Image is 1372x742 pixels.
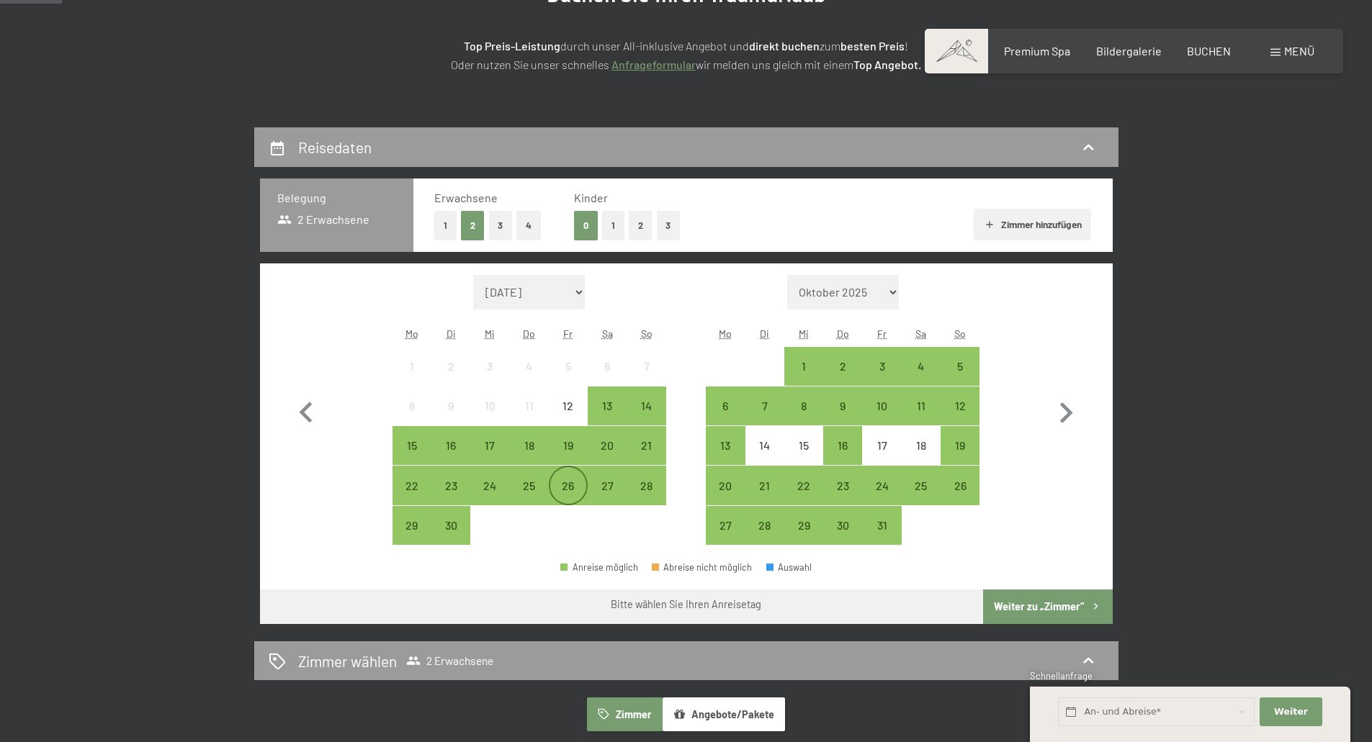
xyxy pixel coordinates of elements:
[1187,44,1231,58] span: BUCHEN
[489,211,513,240] button: 3
[470,386,509,425] div: Wed Sep 10 2025
[823,426,862,465] div: Thu Oct 16 2025
[470,386,509,425] div: Anreise nicht möglich
[627,386,665,425] div: Anreise möglich
[706,506,745,545] div: Mon Oct 27 2025
[862,506,901,545] div: Anreise möglich
[470,426,509,465] div: Anreise möglich
[745,506,784,545] div: Anreise möglich
[745,466,784,505] div: Tue Oct 21 2025
[784,386,823,425] div: Wed Oct 08 2025
[394,440,430,476] div: 15
[627,347,665,386] div: Anreise nicht möglich
[786,400,822,436] div: 8
[825,440,861,476] div: 16
[393,386,431,425] div: Anreise nicht möglich
[472,480,508,516] div: 24
[707,400,743,436] div: 6
[853,58,921,71] strong: Top Angebot.
[784,466,823,505] div: Wed Oct 22 2025
[560,563,638,572] div: Anreise möglich
[823,426,862,465] div: Anreise möglich
[628,440,664,476] div: 21
[825,480,861,516] div: 23
[393,466,431,505] div: Anreise möglich
[903,480,939,516] div: 25
[628,480,664,516] div: 28
[862,466,901,505] div: Fri Oct 24 2025
[393,426,431,465] div: Mon Sep 15 2025
[784,426,823,465] div: Wed Oct 15 2025
[472,361,508,397] div: 3
[393,347,431,386] div: Anreise nicht möglich
[431,426,470,465] div: Anreise möglich
[393,347,431,386] div: Mon Sep 01 2025
[589,361,625,397] div: 6
[707,480,743,516] div: 20
[470,347,509,386] div: Anreise nicht möglich
[433,440,469,476] div: 16
[707,520,743,556] div: 27
[510,347,549,386] div: Anreise nicht möglich
[587,697,662,730] button: Zimmer
[588,347,627,386] div: Sat Sep 06 2025
[393,506,431,545] div: Mon Sep 29 2025
[745,506,784,545] div: Tue Oct 28 2025
[510,386,549,425] div: Thu Sep 11 2025
[431,506,470,545] div: Anreise möglich
[549,426,588,465] div: Anreise möglich
[588,466,627,505] div: Sat Sep 27 2025
[549,466,588,505] div: Fri Sep 26 2025
[862,347,901,386] div: Anreise möglich
[706,466,745,505] div: Anreise möglich
[862,506,901,545] div: Fri Oct 31 2025
[431,506,470,545] div: Tue Sep 30 2025
[903,440,939,476] div: 18
[470,466,509,505] div: Anreise möglich
[942,480,978,516] div: 26
[823,386,862,425] div: Anreise möglich
[431,386,470,425] div: Tue Sep 09 2025
[840,39,905,53] strong: besten Preis
[657,211,681,240] button: 3
[588,386,627,425] div: Sat Sep 13 2025
[706,466,745,505] div: Mon Oct 20 2025
[431,426,470,465] div: Tue Sep 16 2025
[941,347,979,386] div: Sun Oct 05 2025
[877,327,887,340] abbr: Freitag
[825,520,861,556] div: 30
[941,347,979,386] div: Anreise möglich
[433,400,469,436] div: 9
[298,651,397,671] h2: Zimmer wählen
[941,426,979,465] div: Sun Oct 19 2025
[405,327,418,340] abbr: Montag
[511,400,547,436] div: 11
[941,426,979,465] div: Anreise möglich
[523,327,535,340] abbr: Donnerstag
[942,440,978,476] div: 19
[588,426,627,465] div: Anreise möglich
[837,327,849,340] abbr: Donnerstag
[550,400,586,436] div: 12
[472,440,508,476] div: 17
[510,347,549,386] div: Thu Sep 04 2025
[611,597,761,612] div: Bitte wählen Sie Ihren Anreisetag
[431,466,470,505] div: Anreise möglich
[285,275,327,546] button: Vorheriger Monat
[394,400,430,436] div: 8
[719,327,732,340] abbr: Montag
[511,440,547,476] div: 18
[628,400,664,436] div: 14
[760,327,769,340] abbr: Dienstag
[627,466,665,505] div: Anreise möglich
[862,426,901,465] div: Fri Oct 17 2025
[823,386,862,425] div: Thu Oct 09 2025
[902,466,941,505] div: Anreise möglich
[1274,705,1308,718] span: Weiter
[574,191,608,204] span: Kinder
[510,386,549,425] div: Anreise nicht möglich
[1260,697,1322,727] button: Weiter
[784,386,823,425] div: Anreise möglich
[983,589,1112,624] button: Weiter zu „Zimmer“
[706,426,745,465] div: Mon Oct 13 2025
